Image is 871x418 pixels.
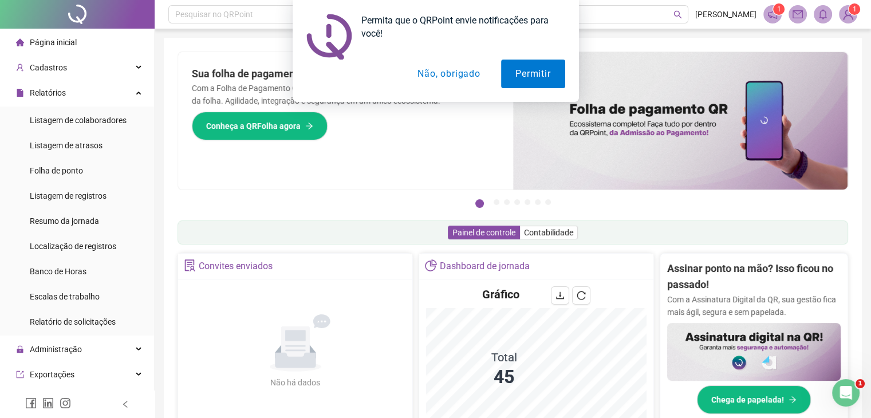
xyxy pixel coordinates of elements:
span: Chega de papelada! [711,393,784,406]
button: 1 [475,199,484,208]
span: facebook [25,397,37,409]
iframe: Intercom live chat [832,379,860,407]
span: Banco de Horas [30,267,86,276]
div: Dashboard de jornada [440,257,530,276]
span: Resumo da jornada [30,216,99,226]
img: banner%2F8d14a306-6205-4263-8e5b-06e9a85ad873.png [513,52,848,190]
button: 3 [504,199,510,205]
button: 5 [525,199,530,205]
img: notification icon [306,14,352,60]
span: Folha de ponto [30,166,83,175]
span: instagram [60,397,71,409]
div: Não há dados [243,376,348,389]
span: Listagem de atrasos [30,141,103,150]
button: 6 [535,199,541,205]
span: lock [16,345,24,353]
span: arrow-right [305,122,313,130]
span: Conheça a QRFolha agora [206,120,301,132]
h4: Gráfico [482,286,519,302]
img: banner%2F02c71560-61a6-44d4-94b9-c8ab97240462.png [667,323,841,381]
h2: Assinar ponto na mão? Isso ficou no passado! [667,261,841,293]
span: Listagem de colaboradores [30,116,127,125]
button: 2 [494,199,499,205]
span: arrow-right [789,396,797,404]
div: Convites enviados [199,257,273,276]
span: Painel de controle [452,228,515,237]
span: 1 [856,379,865,388]
button: Permitir [501,60,565,88]
span: download [555,291,565,300]
span: pie-chart [425,259,437,271]
span: Listagem de registros [30,191,107,200]
button: 4 [514,199,520,205]
span: Localização de registros [30,242,116,251]
span: export [16,370,24,378]
button: 7 [545,199,551,205]
span: Exportações [30,370,74,379]
span: linkedin [42,397,54,409]
button: Conheça a QRFolha agora [192,112,328,140]
span: Contabilidade [524,228,573,237]
div: Permita que o QRPoint envie notificações para você! [352,14,565,40]
span: reload [577,291,586,300]
button: Chega de papelada! [697,385,811,414]
span: left [121,400,129,408]
button: Não, obrigado [403,60,494,88]
span: Relatório de solicitações [30,317,116,326]
span: solution [184,259,196,271]
p: Com a Assinatura Digital da QR, sua gestão fica mais ágil, segura e sem papelada. [667,293,841,318]
span: Administração [30,345,82,354]
span: Escalas de trabalho [30,292,100,301]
